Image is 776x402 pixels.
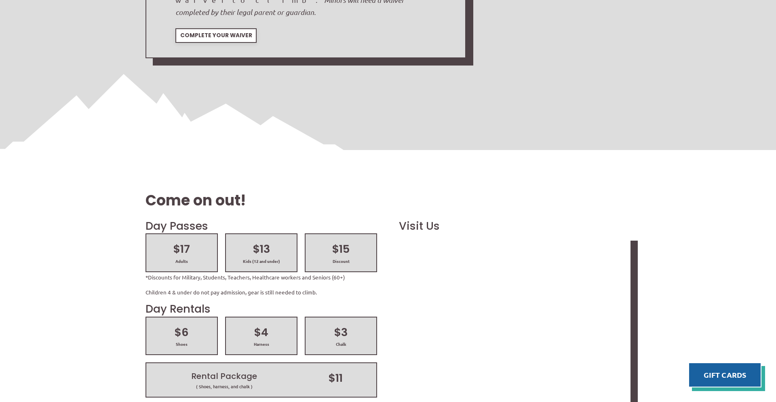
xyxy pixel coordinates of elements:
h1: Come on out! [145,190,630,211]
span: Adults [154,258,210,264]
a: Complete Your Waiver [175,28,257,43]
h2: $4 [233,325,289,340]
h2: Day Passes [145,218,377,234]
h2: $3 [313,325,369,340]
span: Harness [233,341,289,347]
h2: Rental Package [154,370,295,382]
span: Discount [313,258,369,264]
h2: $17 [154,241,210,257]
span: Complete Your Waiver [180,33,252,38]
h2: Visit Us [399,218,630,234]
span: Shoes [154,341,210,347]
p: Children 4 & under do not pay admission, gear is still needed to climb. [145,288,377,296]
span: Chalk [313,341,369,347]
h2: $13 [233,241,289,257]
h2: $15 [313,241,369,257]
p: *Discounts for Military, Students, Teachers, Healthcare workers and Seniors (60+) [145,273,377,281]
h2: $11 [302,370,369,386]
h2: $6 [154,325,210,340]
h2: Day Rentals [145,301,377,317]
span: Kids (12 and under) [233,258,289,264]
span: ( Shoes, harness, and chalk ) [154,383,295,389]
